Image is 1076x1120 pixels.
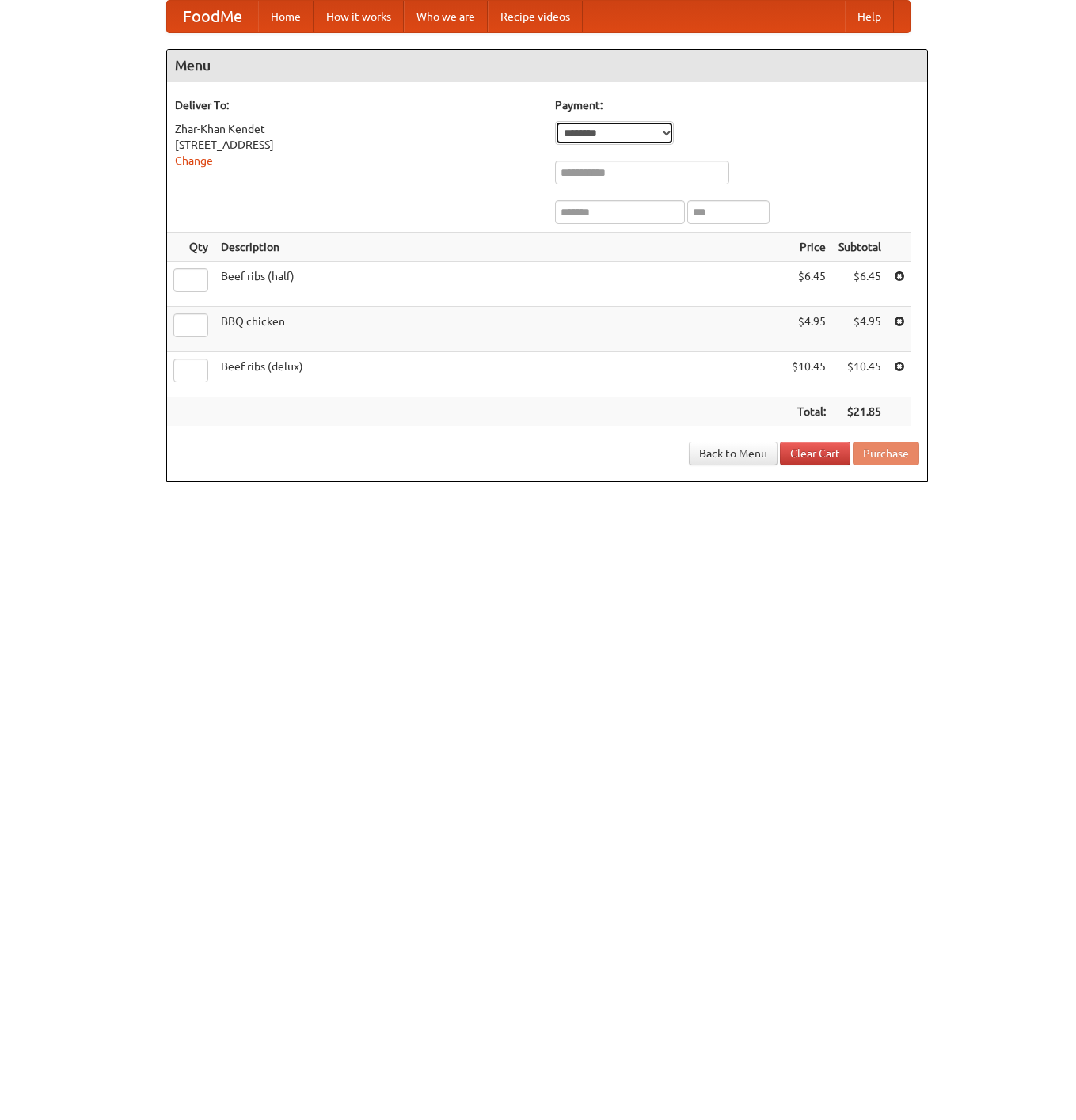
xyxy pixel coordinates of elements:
div: Zhar-Khan Kendet [175,121,539,137]
th: Qty [167,233,215,262]
td: $10.45 [785,352,832,397]
h5: Deliver To: [175,97,539,113]
a: Back to Menu [689,442,778,465]
button: Purchase [853,442,919,465]
a: How it works [314,1,404,32]
a: Who we are [404,1,488,32]
th: Price [785,233,832,262]
h5: Payment: [555,97,919,113]
a: Help [845,1,894,32]
td: $4.95 [785,307,832,352]
a: FoodMe [167,1,258,32]
th: $21.85 [832,397,888,427]
a: Recipe videos [488,1,583,32]
a: Home [258,1,314,32]
h4: Menu [167,50,927,82]
th: Description [215,233,785,262]
div: [STREET_ADDRESS] [175,137,539,153]
td: Beef ribs (half) [215,262,785,307]
a: Change [175,154,213,167]
a: Clear Cart [780,442,850,465]
th: Total: [785,397,832,427]
td: $6.45 [785,262,832,307]
td: $6.45 [832,262,888,307]
td: $4.95 [832,307,888,352]
td: BBQ chicken [215,307,785,352]
th: Subtotal [832,233,888,262]
td: Beef ribs (delux) [215,352,785,397]
td: $10.45 [832,352,888,397]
